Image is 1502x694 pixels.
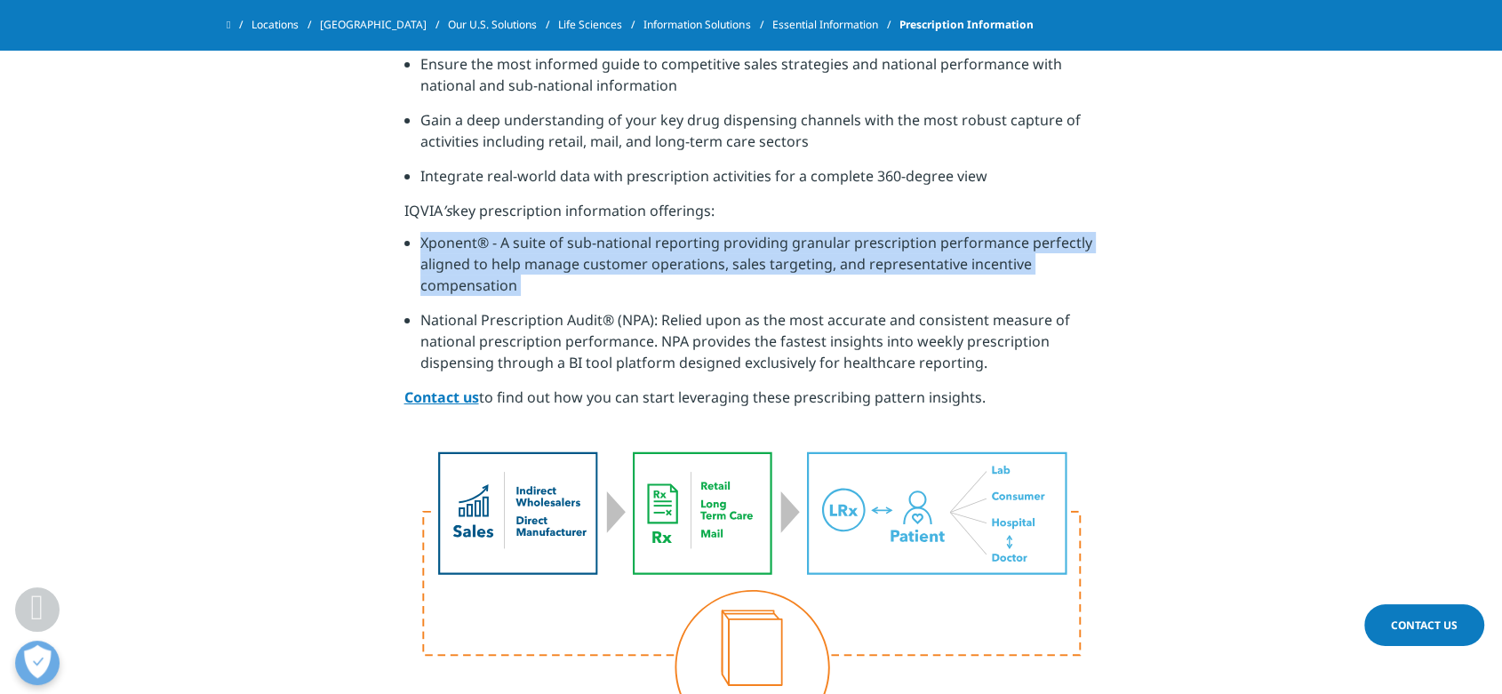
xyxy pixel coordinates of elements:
[404,200,1099,232] p: IQVIA key prescription information offerings:
[420,165,1099,200] li: Integrate real-world data with prescription activities for a complete 360-degree view
[15,641,60,685] button: Open Preferences
[448,9,558,41] a: Our U.S. Solutions
[771,9,899,41] a: Essential Information
[420,232,1099,309] li: Xponent® - A suite of sub-national reporting providing granular prescription performance perfectl...
[1391,618,1458,633] span: Contact Us
[252,9,320,41] a: Locations
[1364,604,1484,646] a: Contact Us
[420,309,1099,387] li: National Prescription Audit® (NPA): Relied upon as the most accurate and consistent measure of na...
[899,9,1033,41] span: Prescription Information
[404,387,479,407] a: Contact us
[404,387,1099,419] p: to find out how you can start leveraging these prescribing pattern insights.
[643,9,771,41] a: Information Solutions
[558,9,643,41] a: Life Sciences
[320,9,448,41] a: [GEOGRAPHIC_DATA]
[420,109,1099,165] li: Gain a deep understanding of your key drug dispensing channels with the most robust capture of ac...
[420,53,1099,109] li: Ensure the most informed guide to competitive sales strategies and national performance with nati...
[443,201,452,220] em: ’s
